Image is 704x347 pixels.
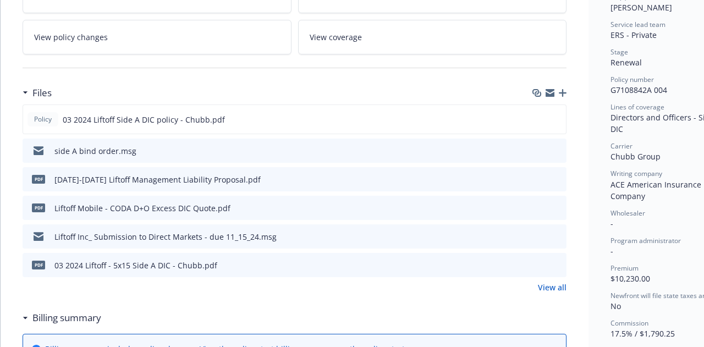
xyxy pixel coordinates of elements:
[610,179,703,201] span: ACE American Insurance Company
[610,85,667,95] span: G7108842A 004
[610,273,650,284] span: $10,230.00
[610,20,665,29] span: Service lead team
[535,202,543,214] button: download file
[610,2,672,13] span: [PERSON_NAME]
[610,102,664,112] span: Lines of coverage
[610,47,628,57] span: Stage
[535,260,543,271] button: download file
[552,174,562,185] button: preview file
[535,231,543,243] button: download file
[538,282,566,293] a: View all
[610,30,657,40] span: ERS - Private
[54,174,261,185] div: [DATE]-[DATE] Liftoff Management Liability Proposal.pdf
[610,246,613,256] span: -
[610,236,681,245] span: Program administrator
[54,231,277,243] div: Liftoff Inc_ Submission to Direct Markets - due 11_15_24.msg
[610,141,632,151] span: Carrier
[610,328,675,339] span: 17.5% / $1,790.25
[23,311,101,325] div: Billing summary
[23,20,291,54] a: View policy changes
[610,301,621,311] span: No
[298,20,567,54] a: View coverage
[32,311,101,325] h3: Billing summary
[610,169,662,178] span: Writing company
[610,318,648,328] span: Commission
[54,202,230,214] div: Liftoff Mobile - CODA D+O Excess DIC Quote.pdf
[23,86,52,100] div: Files
[32,203,45,212] span: pdf
[610,208,645,218] span: Wholesaler
[54,260,217,271] div: 03 2024 Liftoff - 5x15 Side A DIC - Chubb.pdf
[63,114,225,125] span: 03 2024 Liftoff Side A DIC policy - Chubb.pdf
[32,261,45,269] span: pdf
[54,145,136,157] div: side A bind order.msg
[534,114,543,125] button: download file
[610,263,639,273] span: Premium
[552,202,562,214] button: preview file
[610,75,654,84] span: Policy number
[610,151,661,162] span: Chubb Group
[552,231,562,243] button: preview file
[535,174,543,185] button: download file
[552,260,562,271] button: preview file
[552,114,562,125] button: preview file
[34,31,108,43] span: View policy changes
[610,57,642,68] span: Renewal
[32,86,52,100] h3: Files
[610,218,613,229] span: -
[310,31,362,43] span: View coverage
[535,145,543,157] button: download file
[32,175,45,183] span: pdf
[552,145,562,157] button: preview file
[32,114,54,124] span: Policy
